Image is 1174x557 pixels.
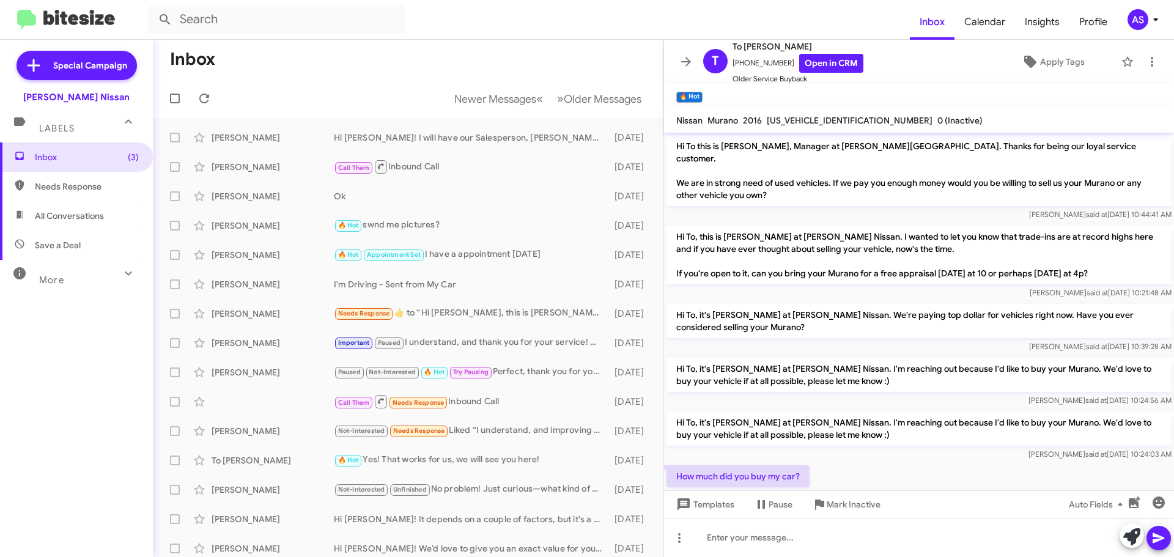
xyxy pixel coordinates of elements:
span: 🔥 Hot [338,456,359,464]
div: [PERSON_NAME] [212,131,334,144]
div: No problem! Just curious—what kind of vehicle are you interested in? We have a great selection ri... [334,482,608,496]
div: [DATE] [608,190,654,202]
div: [DATE] [608,131,654,144]
div: I'm Driving - Sent from My Car [334,278,608,290]
div: [PERSON_NAME] [212,366,334,378]
span: 2016 [743,115,762,126]
div: [DATE] [608,308,654,320]
span: Apply Tags [1040,51,1085,73]
div: [PERSON_NAME] [212,219,334,232]
span: Special Campaign [53,59,127,72]
div: [PERSON_NAME] [212,308,334,320]
span: [PERSON_NAME] [DATE] 10:39:28 AM [1029,342,1172,351]
div: Hi [PERSON_NAME]! I will have our Salesperson, [PERSON_NAME], send you the breakdown shortly! [334,131,608,144]
span: Newer Messages [454,92,536,106]
nav: Page navigation example [448,86,649,111]
span: [PHONE_NUMBER] [733,54,863,73]
span: 🔥 Hot [338,221,359,229]
a: Special Campaign [17,51,137,80]
div: [PERSON_NAME] Nissan [23,91,130,103]
div: [PERSON_NAME] [212,513,334,525]
span: Unfinished [393,485,427,493]
div: Hi [PERSON_NAME]! It depends on a couple of factors, but it's a fast process here! When would you... [334,513,608,525]
span: To [PERSON_NAME] [733,39,863,54]
span: Important [338,339,370,347]
span: Needs Response [35,180,139,193]
div: [PERSON_NAME] [212,425,334,437]
span: said at [1085,449,1107,459]
span: Not-Interested [338,485,385,493]
span: Murano [707,115,738,126]
span: All Conversations [35,210,104,222]
span: « [536,91,543,106]
button: AS [1117,9,1161,30]
span: More [39,275,64,286]
a: Open in CRM [799,54,863,73]
div: AS [1128,9,1148,30]
div: Hi [PERSON_NAME]! We’d love to give you an exact value for your 2020 Altima. Would you like to se... [334,542,608,555]
button: Mark Inactive [802,493,890,515]
div: [DATE] [608,542,654,555]
span: said at [1085,396,1107,405]
p: Hi To, it's [PERSON_NAME] at [PERSON_NAME] Nissan. I'm reaching out because I'd like to buy your ... [666,358,1172,392]
span: said at [1086,342,1107,351]
span: (3) [128,151,139,163]
div: [DATE] [608,425,654,437]
span: 0 (Inactive) [937,115,983,126]
a: Profile [1069,4,1117,40]
span: Nissan [676,115,703,126]
span: Appointment Set [367,251,421,259]
div: I have a appointment [DATE] [334,248,608,262]
span: Paused [378,339,401,347]
span: [PERSON_NAME] [DATE] 10:21:48 AM [1030,288,1172,297]
span: Mark Inactive [827,493,880,515]
span: said at [1086,210,1107,219]
span: said at [1087,288,1108,297]
span: 🔥 Hot [424,368,445,376]
div: [PERSON_NAME] [212,249,334,261]
p: Hi To, this is [PERSON_NAME] at [PERSON_NAME] Nissan. I wanted to let you know that trade-ins are... [666,226,1172,284]
span: Auto Fields [1069,493,1128,515]
span: Call Them [338,164,370,172]
p: Hi To, it's [PERSON_NAME] at [PERSON_NAME] Nissan. We're paying top dollar for vehicles right now... [666,304,1172,338]
div: [DATE] [608,161,654,173]
div: [PERSON_NAME] [212,484,334,496]
span: Call Them [338,399,370,407]
div: [PERSON_NAME] [212,542,334,555]
div: [PERSON_NAME] [212,337,334,349]
span: Paused [338,368,361,376]
p: Hi To this is [PERSON_NAME], Manager at [PERSON_NAME][GEOGRAPHIC_DATA]. Thanks for being our loya... [666,135,1172,206]
div: Inbound Call [334,394,608,409]
a: Insights [1015,4,1069,40]
div: Inbound Call [334,159,608,174]
p: Hi To, it's [PERSON_NAME] at [PERSON_NAME] Nissan. I'm reaching out because I'd like to buy your ... [666,411,1172,446]
h1: Inbox [170,50,215,69]
button: Auto Fields [1059,493,1137,515]
div: [DATE] [608,278,654,290]
span: Pause [769,493,792,515]
span: Needs Response [393,399,445,407]
span: Not-Interested [369,368,416,376]
button: Previous [447,86,550,111]
div: [DATE] [608,396,654,408]
span: Not-Interested [338,427,385,435]
div: [PERSON_NAME] [212,161,334,173]
div: To [PERSON_NAME] [212,454,334,467]
span: Try Pausing [453,368,489,376]
a: Calendar [954,4,1015,40]
span: Templates [674,493,734,515]
div: Yes! That works for us, we will see you here! [334,453,608,467]
span: [PERSON_NAME] [DATE] 10:24:03 AM [1028,449,1172,459]
div: [DATE] [608,513,654,525]
input: Search [148,5,405,34]
span: Inbox [35,151,139,163]
div: Ok [334,190,608,202]
div: [DATE] [608,366,654,378]
div: [DATE] [608,219,654,232]
div: [DATE] [608,249,654,261]
span: Labels [39,123,75,134]
div: [PERSON_NAME] [212,278,334,290]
